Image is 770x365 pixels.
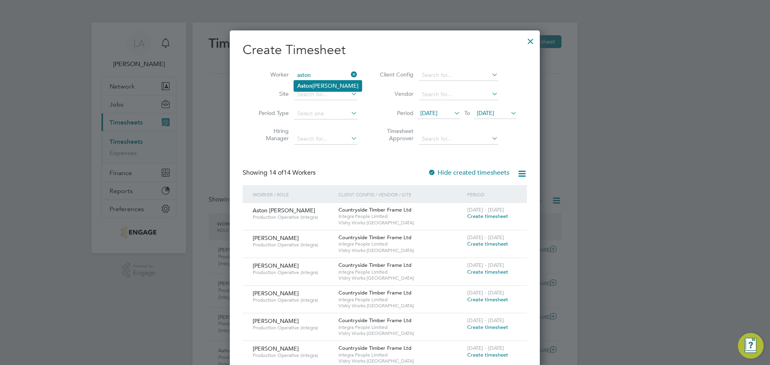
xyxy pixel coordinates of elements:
span: Vistry Works [GEOGRAPHIC_DATA] [338,220,463,226]
span: Create timesheet [467,213,508,220]
label: Timesheet Approver [377,127,413,142]
input: Search for... [419,70,498,81]
label: Hiring Manager [253,127,289,142]
span: Create timesheet [467,351,508,358]
button: Engage Resource Center [738,333,764,359]
label: Period Type [253,109,289,117]
label: Worker [253,71,289,78]
span: [PERSON_NAME] [253,345,299,352]
input: Search for... [419,133,498,145]
span: [DATE] - [DATE] [467,262,504,268]
span: Countryside Timber Frame Ltd [338,206,411,213]
span: Vistry Works [GEOGRAPHIC_DATA] [338,275,463,281]
span: Countryside Timber Frame Ltd [338,262,411,268]
label: Hide created timesheets [428,169,509,177]
span: Integra People Limited [338,213,463,220]
input: Select one [294,108,357,119]
span: Countryside Timber Frame Ltd [338,317,411,324]
span: Vistry Works [GEOGRAPHIC_DATA] [338,330,463,337]
span: Integra People Limited [338,324,463,331]
span: Countryside Timber Frame Ltd [338,289,411,296]
li: [PERSON_NAME] [294,81,362,91]
span: To [462,108,472,118]
span: Create timesheet [467,324,508,331]
span: Integra People Limited [338,269,463,275]
b: Aston [297,83,312,89]
span: [PERSON_NAME] [253,317,299,325]
span: Vistry Works [GEOGRAPHIC_DATA] [338,247,463,254]
span: Integra People Limited [338,241,463,247]
input: Search for... [419,89,498,100]
label: Period [377,109,413,117]
span: Production Operative (Integra) [253,352,332,359]
span: Vistry Works [GEOGRAPHIC_DATA] [338,358,463,364]
div: Worker / Role [251,185,336,204]
label: Vendor [377,90,413,97]
span: 14 Workers [269,169,316,177]
div: Showing [243,169,317,177]
div: Period [465,185,519,204]
span: Production Operative (Integra) [253,214,332,220]
span: Aston [PERSON_NAME] [253,207,315,214]
span: Integra People Limited [338,296,463,303]
input: Search for... [294,133,357,145]
span: [DATE] - [DATE] [467,206,504,213]
span: Countryside Timber Frame Ltd [338,345,411,351]
span: Production Operative (Integra) [253,269,332,276]
label: Client Config [377,71,413,78]
span: [DATE] - [DATE] [467,234,504,241]
div: Client Config / Vendor / Site [336,185,465,204]
span: Vistry Works [GEOGRAPHIC_DATA] [338,302,463,309]
span: Create timesheet [467,296,508,303]
span: Production Operative (Integra) [253,297,332,303]
span: [PERSON_NAME] [253,262,299,269]
span: Create timesheet [467,240,508,247]
span: [DATE] [477,109,494,117]
span: Integra People Limited [338,352,463,358]
span: Countryside Timber Frame Ltd [338,234,411,241]
span: Production Operative (Integra) [253,242,332,248]
span: Create timesheet [467,268,508,275]
span: [PERSON_NAME] [253,290,299,297]
span: [DATE] [420,109,438,117]
span: [PERSON_NAME] [253,234,299,242]
label: Site [253,90,289,97]
input: Search for... [294,89,357,100]
span: [DATE] - [DATE] [467,345,504,351]
span: Production Operative (Integra) [253,325,332,331]
h2: Create Timesheet [243,42,527,58]
span: 14 of [269,169,284,177]
span: [DATE] - [DATE] [467,317,504,324]
input: Search for... [294,70,357,81]
span: [DATE] - [DATE] [467,289,504,296]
